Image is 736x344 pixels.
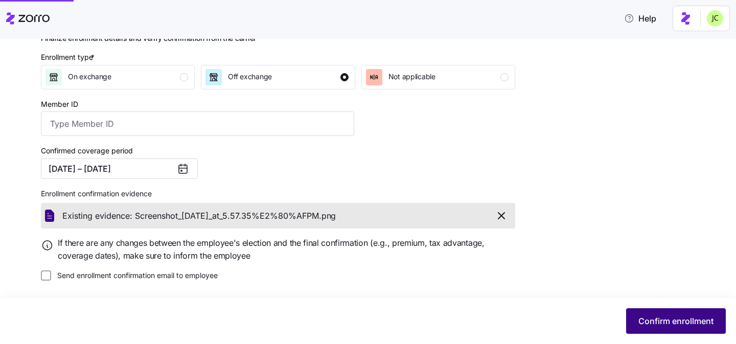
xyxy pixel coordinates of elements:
[41,52,97,63] div: Enrollment type
[51,270,218,281] label: Send enrollment confirmation email to employee
[41,34,515,43] h2: Finalize enrollment details and verify confirmation from the carrier
[62,210,321,222] span: Existing evidence: Screenshot_[DATE]_at_5.57.35%E2%80%AFPM.
[41,111,354,136] input: Type Member ID
[321,210,336,222] span: png
[41,99,78,110] label: Member ID
[624,12,656,25] span: Help
[41,189,152,199] span: Enrollment confirmation evidence
[58,237,515,262] span: If there are any changes between the employee's election and the final confirmation (e.g., premiu...
[68,72,111,82] span: On exchange
[707,10,723,27] img: 0d5040ea9766abea509702906ec44285
[41,158,198,179] button: [DATE] – [DATE]
[626,308,726,334] button: Confirm enrollment
[388,72,435,82] span: Not applicable
[41,145,133,156] label: Confirmed coverage period
[616,8,664,29] button: Help
[228,72,272,82] span: Off exchange
[638,315,714,327] span: Confirm enrollment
